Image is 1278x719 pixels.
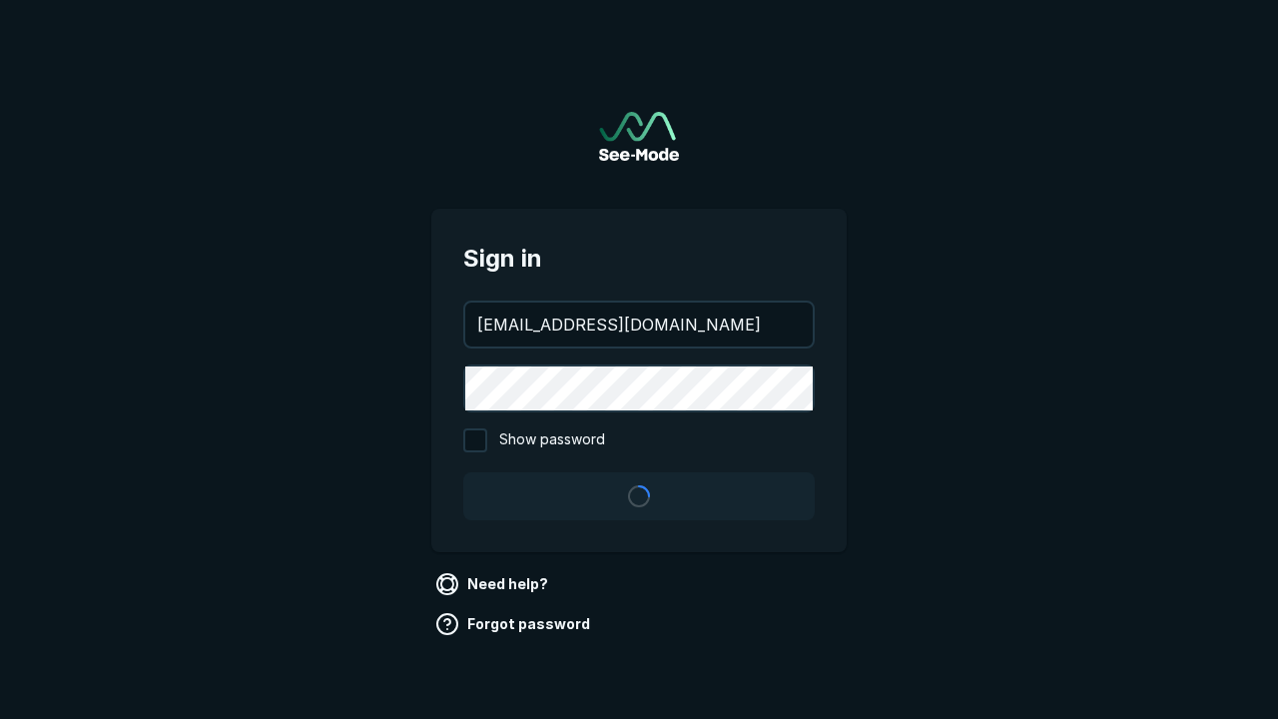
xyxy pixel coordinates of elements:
span: Show password [499,428,605,452]
a: Go to sign in [599,112,679,161]
span: Sign in [463,241,815,277]
img: See-Mode Logo [599,112,679,161]
a: Forgot password [431,608,598,640]
input: your@email.com [465,303,813,347]
a: Need help? [431,568,556,600]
